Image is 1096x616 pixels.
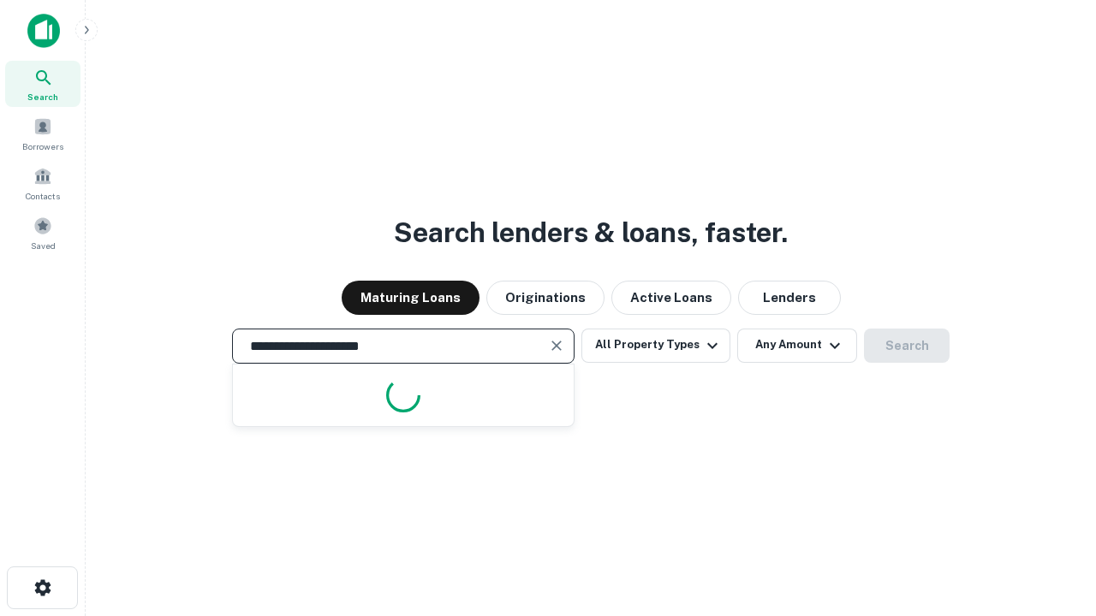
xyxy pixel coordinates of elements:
[5,110,80,157] a: Borrowers
[26,189,60,203] span: Contacts
[581,329,730,363] button: All Property Types
[1010,479,1096,561] iframe: Chat Widget
[738,281,841,315] button: Lenders
[545,334,569,358] button: Clear
[342,281,479,315] button: Maturing Loans
[5,210,80,256] a: Saved
[611,281,731,315] button: Active Loans
[737,329,857,363] button: Any Amount
[31,239,56,252] span: Saved
[27,14,60,48] img: capitalize-icon.png
[486,281,605,315] button: Originations
[394,212,788,253] h3: Search lenders & loans, faster.
[5,61,80,107] a: Search
[5,160,80,206] a: Contacts
[22,139,63,153] span: Borrowers
[27,90,58,104] span: Search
